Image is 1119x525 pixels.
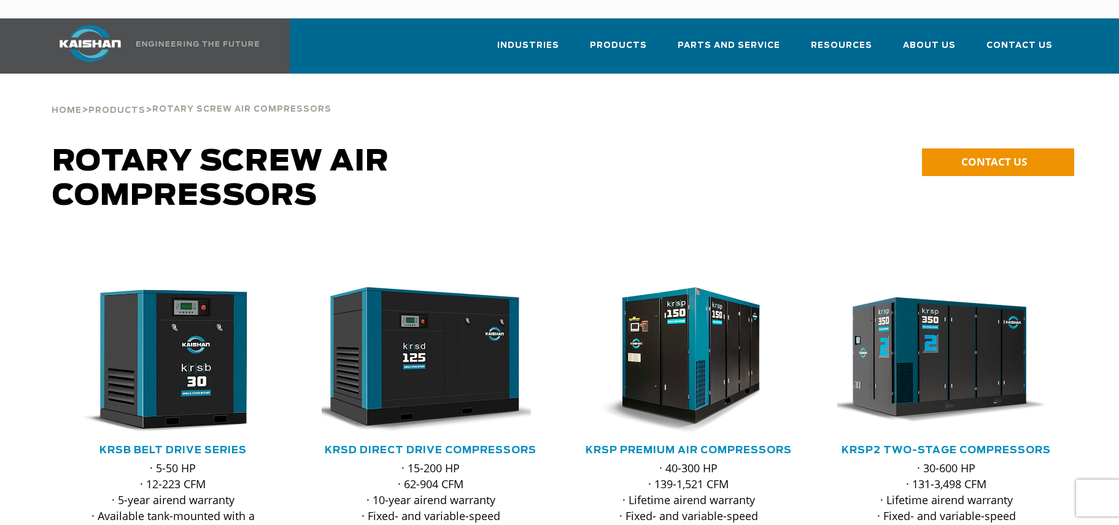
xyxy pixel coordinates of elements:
[986,29,1053,71] a: Contact Us
[811,29,872,71] a: Resources
[64,287,282,434] div: krsb30
[842,445,1051,455] a: KRSP2 Two-Stage Compressors
[52,107,82,115] span: Home
[828,287,1047,434] img: krsp350
[44,18,261,74] a: Kaishan USA
[903,39,956,53] span: About Us
[961,155,1027,169] span: CONTACT US
[312,287,531,434] img: krsd125
[922,148,1074,176] a: CONTACT US
[44,25,136,62] img: kaishan logo
[590,39,647,53] span: Products
[88,104,145,115] a: Products
[322,287,540,434] div: krsd125
[678,39,780,53] span: Parts and Service
[570,287,789,434] img: krsp150
[99,445,247,455] a: KRSB Belt Drive Series
[586,445,792,455] a: KRSP Premium Air Compressors
[837,287,1056,434] div: krsp350
[52,147,389,211] span: Rotary Screw Air Compressors
[678,29,780,71] a: Parts and Service
[152,105,331,113] span: Rotary Screw Air Compressors
[903,29,956,71] a: About Us
[325,445,536,455] a: KRSD Direct Drive Compressors
[590,29,647,71] a: Products
[52,104,82,115] a: Home
[52,74,331,120] div: > >
[811,39,872,53] span: Resources
[55,287,273,434] img: krsb30
[579,287,798,434] div: krsp150
[136,41,259,47] img: Engineering the future
[88,107,145,115] span: Products
[497,39,559,53] span: Industries
[986,39,1053,53] span: Contact Us
[497,29,559,71] a: Industries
